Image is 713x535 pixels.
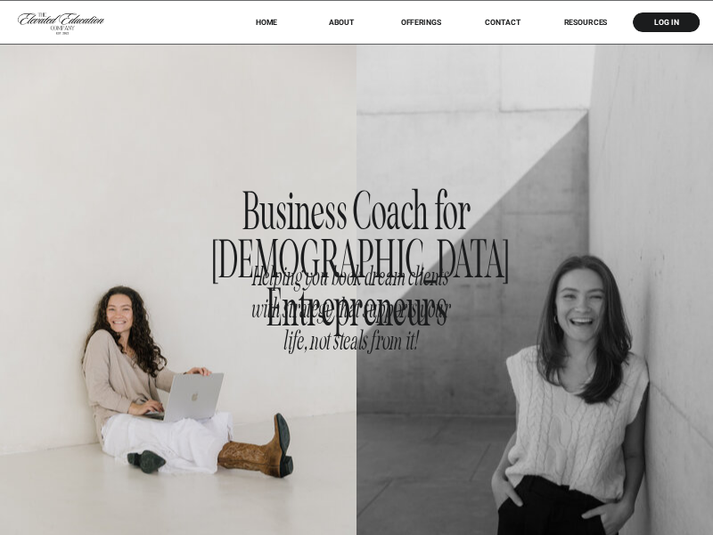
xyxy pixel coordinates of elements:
a: log in [643,18,690,27]
h1: Business Coach for [DEMOGRAPHIC_DATA] Entrepreneurs [212,188,502,300]
a: About [320,18,362,27]
h2: Helping you book dream clients with strategy that supports your life, not steals from it! [244,260,457,382]
a: offerings [384,18,458,27]
a: RESOURCES [548,18,624,27]
a: Contact [477,18,529,27]
a: HOME [240,18,292,27]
